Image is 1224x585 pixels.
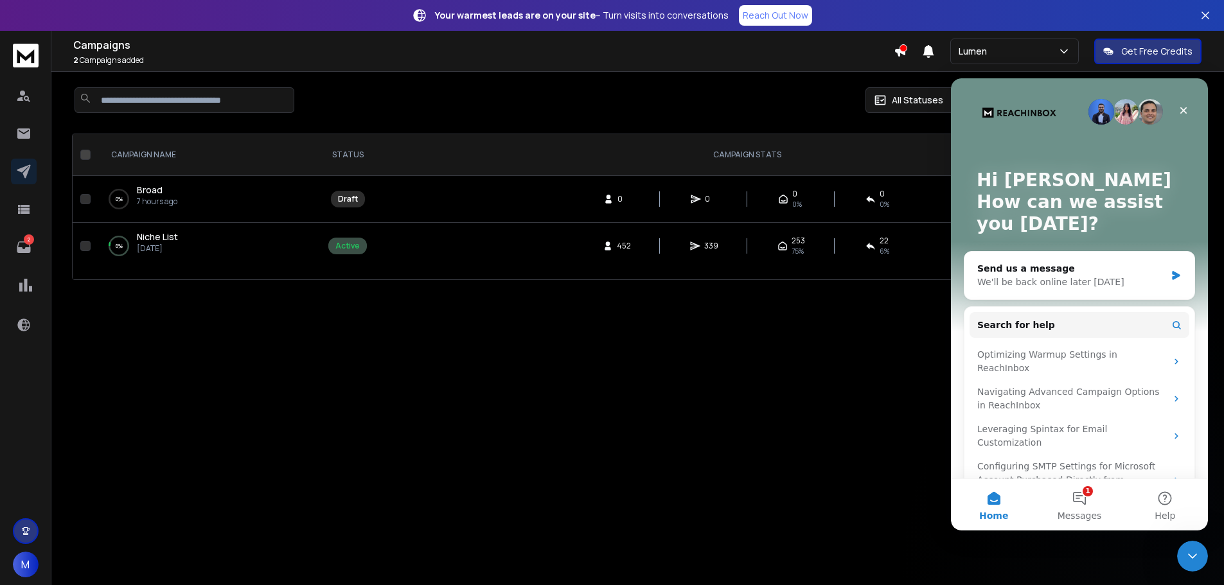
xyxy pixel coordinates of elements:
[435,9,596,21] strong: Your warmest leads are on your site
[1094,39,1202,64] button: Get Free Credits
[705,194,718,204] span: 0
[137,196,177,207] p: 7 hours ago
[321,134,375,176] th: STATUS
[880,189,885,199] span: 0
[116,240,123,252] p: 6 %
[435,9,729,22] p: – Turn visits into conversations
[338,194,358,204] div: Draft
[959,45,992,58] p: Lumen
[73,55,894,65] p: Campaigns added
[880,199,889,209] span: 0%
[137,184,163,196] span: Broad
[792,189,797,199] span: 0
[96,176,321,223] td: 0%Broad7 hours ago
[137,184,163,196] a: Broad
[792,236,805,246] span: 253
[96,223,321,270] td: 6%Niche List[DATE]
[617,241,631,251] span: 452
[73,37,894,53] h1: Campaigns
[739,5,812,26] a: Reach Out Now
[13,552,39,577] button: M
[1121,45,1193,58] p: Get Free Credits
[96,134,321,176] th: CAMPAIGN NAME
[743,9,808,22] p: Reach Out Now
[617,194,630,204] span: 0
[892,94,943,107] p: All Statuses
[375,134,1119,176] th: CAMPAIGN STATS
[792,246,804,256] span: 75 %
[116,193,123,205] p: 0 %
[880,236,889,246] span: 22
[137,243,178,254] p: [DATE]
[11,234,37,260] a: 2
[24,234,34,245] p: 2
[13,44,39,67] img: logo
[1177,541,1208,572] iframe: Intercom live chat
[704,241,718,251] span: 339
[951,78,1208,530] iframe: Intercom live chat
[880,246,889,256] span: 6 %
[73,55,78,65] span: 2
[792,199,802,209] span: 0%
[137,231,178,243] span: Niche List
[137,231,178,243] a: Niche List
[335,241,360,251] div: Active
